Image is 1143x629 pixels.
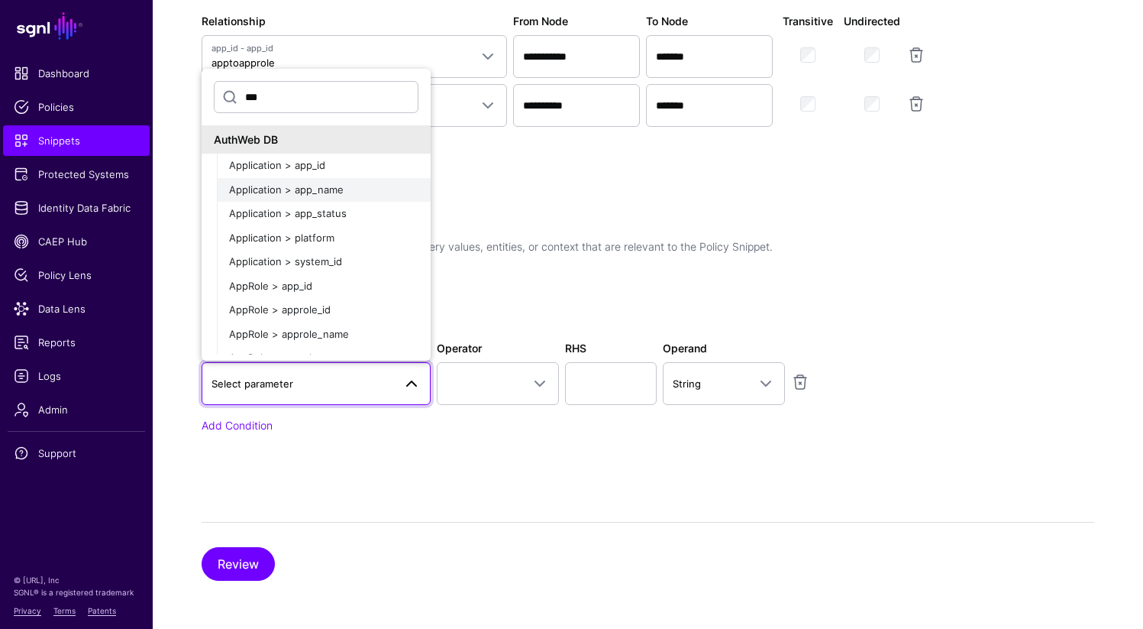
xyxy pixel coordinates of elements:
span: Dashboard [14,66,139,81]
a: Admin [3,394,150,425]
a: Snippets [3,125,150,156]
span: Application > app_status [229,207,347,219]
button: AppRole > approle_id [217,298,431,323]
label: Transitive [783,13,833,29]
span: Support [14,446,139,461]
button: AppRole > app_id [217,274,431,299]
span: Logs [14,368,139,384]
a: Data Lens [3,293,150,324]
span: AppRole > approle_id [229,303,331,316]
span: Snippets [14,133,139,148]
p: SGNL® is a registered trademark [14,586,139,598]
label: Relationship [202,13,266,29]
a: Identity Data Fabric [3,193,150,223]
a: Terms [53,606,76,615]
a: Add Condition [202,419,273,432]
p: Conditions help to specify only the specific query values, entities, or context that are relevant... [202,238,965,255]
div: AuthWeb DB [214,131,418,148]
button: Application > app_name [217,178,431,203]
span: String [673,378,701,390]
span: app_id - app_id [211,42,470,55]
span: Policies [14,99,139,115]
button: Application > app_status [217,202,431,226]
span: AppRole > approle_status [229,352,352,364]
label: Operand [663,340,707,356]
a: CAEP Hub [3,226,150,257]
span: Application > platform [229,232,334,244]
span: CAEP Hub [14,234,139,249]
a: Patents [88,606,116,615]
label: RHS [565,340,586,356]
label: To Node [646,13,688,29]
a: Privacy [14,606,41,615]
button: Review [202,547,275,581]
span: AppRole > approle_name [229,328,349,340]
span: Application > app_name [229,183,344,196]
label: From Node [513,13,568,29]
span: Reports [14,335,139,350]
a: Dashboard [3,58,150,89]
a: Reports [3,327,150,358]
span: Protected Systems [14,167,139,182]
span: apptoapprole [211,57,275,69]
button: AppRole > approle_name [217,323,431,347]
span: Select parameter [211,378,293,390]
button: Application > platform [217,226,431,251]
a: Policy Lens [3,260,150,290]
button: Application > system_id [217,250,431,274]
span: Data Lens [14,301,139,316]
a: Policies [3,92,150,122]
a: Protected Systems [3,159,150,190]
span: AppRole > app_id [229,280,312,292]
button: AppRole > approle_status [217,346,431,371]
h3: Conditions [202,216,965,235]
label: Operator [437,340,482,356]
span: Policy Lens [14,267,139,283]
a: SGNL [9,9,144,43]
span: Application > app_id [229,159,325,171]
p: © [URL], Inc [14,574,139,586]
label: Undirected [844,13,900,29]
button: Application > app_id [217,154,431,178]
span: Identity Data Fabric [14,200,139,216]
a: Logs [3,361,150,391]
span: Application > system_id [229,255,342,267]
span: Admin [14,402,139,417]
